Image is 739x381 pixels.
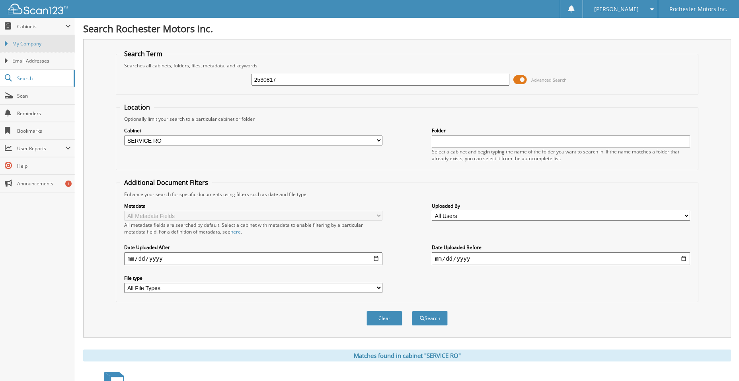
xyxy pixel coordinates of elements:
div: Searches all cabinets, folders, files, metadata, and keywords [120,62,694,69]
div: Matches found in cabinet "SERVICE RO" [83,350,731,361]
div: Select a cabinet and begin typing the name of the folder you want to search in. If the name match... [432,148,690,162]
legend: Search Term [120,49,166,58]
label: Date Uploaded Before [432,244,690,251]
span: Advanced Search [531,77,567,83]
div: Enhance your search for specific documents using filters such as date and file type. [120,191,694,198]
span: Help [17,163,71,169]
span: Bookmarks [17,128,71,134]
span: Announcements [17,180,71,187]
label: File type [124,275,382,281]
span: User Reports [17,145,65,152]
span: Cabinets [17,23,65,30]
span: Search [17,75,70,82]
span: Rochester Motors Inc. [669,7,727,12]
span: Email Addresses [12,57,71,65]
span: Scan [17,92,71,99]
button: Clear [367,311,402,326]
legend: Additional Document Filters [120,178,212,187]
label: Uploaded By [432,202,690,209]
img: scan123-logo-white.svg [8,4,68,14]
input: end [432,252,690,265]
a: here [230,228,241,235]
span: My Company [12,40,71,47]
input: start [124,252,382,265]
label: Cabinet [124,127,382,134]
button: Search [412,311,448,326]
span: Reminders [17,110,71,117]
div: 1 [65,181,72,187]
span: [PERSON_NAME] [594,7,639,12]
h1: Search Rochester Motors Inc. [83,22,731,35]
label: Metadata [124,202,382,209]
div: All metadata fields are searched by default. Select a cabinet with metadata to enable filtering b... [124,222,382,235]
legend: Location [120,103,154,112]
label: Folder [432,127,690,134]
label: Date Uploaded After [124,244,382,251]
div: Optionally limit your search to a particular cabinet or folder [120,116,694,122]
